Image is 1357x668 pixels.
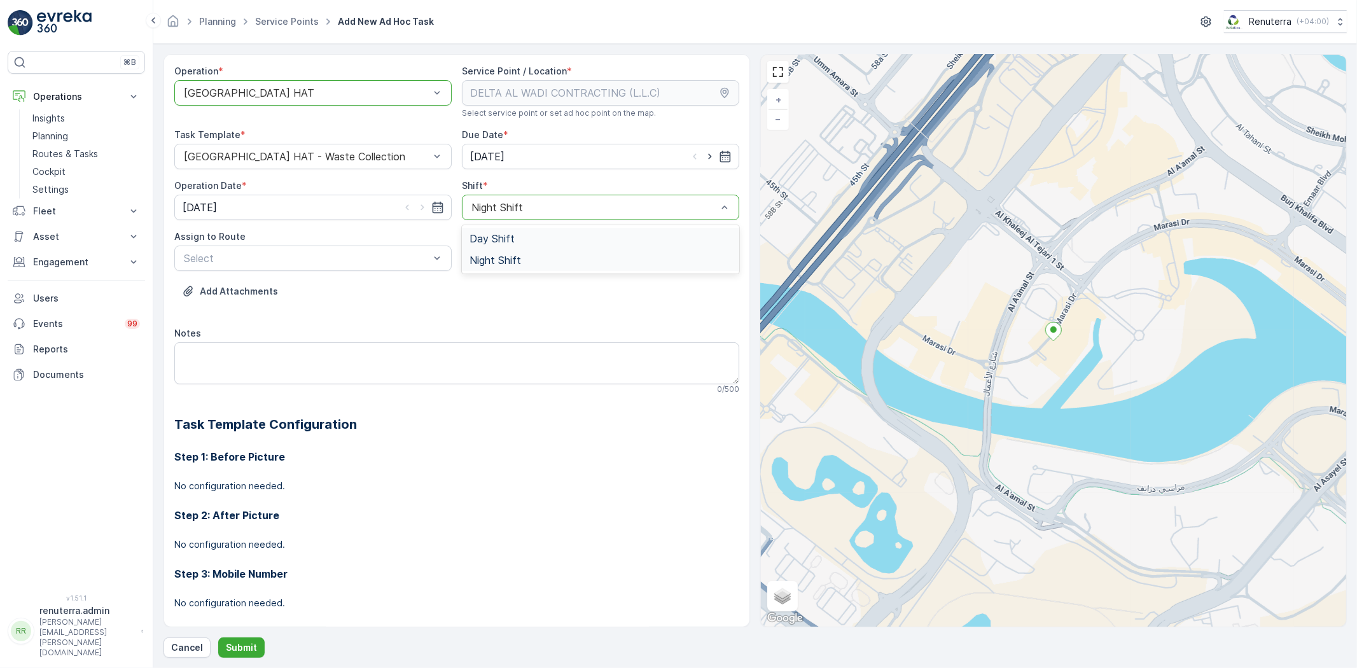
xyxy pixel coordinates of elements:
[27,145,145,163] a: Routes & Tasks
[37,10,92,36] img: logo_light-DOdMpM7g.png
[171,641,203,654] p: Cancel
[174,566,739,581] h3: Step 3: Mobile Number
[8,604,145,658] button: RRrenuterra.admin[PERSON_NAME][EMAIL_ADDRESS][PERSON_NAME][DOMAIN_NAME]
[462,80,739,106] input: DELTA AL WADI CONTRACTING (L.L.C)
[164,637,211,658] button: Cancel
[218,637,265,658] button: Submit
[39,617,135,658] p: [PERSON_NAME][EMAIL_ADDRESS][PERSON_NAME][DOMAIN_NAME]
[769,109,788,129] a: Zoom Out
[769,582,797,610] a: Layers
[32,183,69,196] p: Settings
[255,16,319,27] a: Service Points
[174,129,240,140] label: Task Template
[27,127,145,145] a: Planning
[8,10,33,36] img: logo
[32,148,98,160] p: Routes & Tasks
[174,625,739,640] h3: Step 4: Before Picture
[717,384,739,394] p: 0 / 500
[226,641,257,654] p: Submit
[462,180,483,191] label: Shift
[769,62,788,81] a: View Fullscreen
[462,129,503,140] label: Due Date
[127,319,137,329] p: 99
[8,594,145,602] span: v 1.51.1
[174,195,452,220] input: dd/mm/yyyy
[174,597,739,609] p: No configuration needed.
[470,233,515,244] span: Day Shift
[174,508,739,523] h3: Step 2: After Picture
[462,144,739,169] input: dd/mm/yyyy
[1297,17,1329,27] p: ( +04:00 )
[470,254,521,266] span: Night Shift
[8,249,145,275] button: Engagement
[1224,15,1244,29] img: Screenshot_2024-07-26_at_13.33.01.png
[174,449,739,464] h3: Step 1: Before Picture
[335,15,436,28] span: Add New Ad Hoc Task
[174,281,286,302] button: Upload File
[123,57,136,67] p: ⌘B
[8,286,145,311] a: Users
[462,108,656,118] span: Select service point or set ad hoc point on the map.
[769,90,788,109] a: Zoom In
[184,251,429,266] p: Select
[174,328,201,338] label: Notes
[166,19,180,30] a: Homepage
[33,205,120,218] p: Fleet
[764,610,806,627] a: Open this area in Google Maps (opens a new window)
[174,231,246,242] label: Assign to Route
[39,604,135,617] p: renuterra.admin
[32,112,65,125] p: Insights
[8,198,145,224] button: Fleet
[776,113,782,124] span: −
[174,66,218,76] label: Operation
[27,181,145,198] a: Settings
[33,230,120,243] p: Asset
[200,285,278,298] p: Add Attachments
[33,343,140,356] p: Reports
[174,480,739,492] p: No configuration needed.
[33,368,140,381] p: Documents
[33,317,117,330] p: Events
[8,224,145,249] button: Asset
[8,337,145,362] a: Reports
[764,610,806,627] img: Google
[174,415,739,434] h2: Task Template Configuration
[1249,15,1291,28] p: Renuterra
[27,109,145,127] a: Insights
[462,66,567,76] label: Service Point / Location
[27,163,145,181] a: Cockpit
[174,538,739,551] p: No configuration needed.
[32,165,66,178] p: Cockpit
[33,256,120,268] p: Engagement
[1224,10,1347,33] button: Renuterra(+04:00)
[32,130,68,143] p: Planning
[8,84,145,109] button: Operations
[33,90,120,103] p: Operations
[199,16,236,27] a: Planning
[776,94,781,105] span: +
[8,362,145,387] a: Documents
[11,621,31,641] div: RR
[8,311,145,337] a: Events99
[174,180,242,191] label: Operation Date
[33,292,140,305] p: Users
